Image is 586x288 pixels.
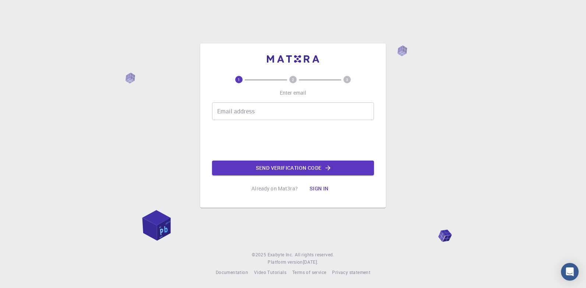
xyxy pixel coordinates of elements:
p: Enter email [280,89,307,96]
a: Exabyte Inc. [268,251,293,259]
span: All rights reserved. [295,251,334,259]
span: [DATE] . [303,259,318,265]
div: Open Intercom Messenger [561,263,579,281]
p: Already on Mat3ra? [251,185,298,192]
span: Exabyte Inc. [268,252,293,257]
span: Video Tutorials [254,269,286,275]
iframe: reCAPTCHA [237,126,349,155]
button: Send verification code [212,161,374,175]
text: 3 [346,77,348,82]
a: Documentation [216,269,248,276]
a: [DATE]. [303,259,318,266]
a: Video Tutorials [254,269,286,276]
span: Terms of service [292,269,326,275]
text: 2 [292,77,294,82]
a: Terms of service [292,269,326,276]
a: Privacy statement [332,269,370,276]
span: Platform version [268,259,303,266]
span: Privacy statement [332,269,370,275]
button: Sign in [304,181,335,196]
span: Documentation [216,269,248,275]
span: © 2025 [252,251,267,259]
text: 1 [238,77,240,82]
